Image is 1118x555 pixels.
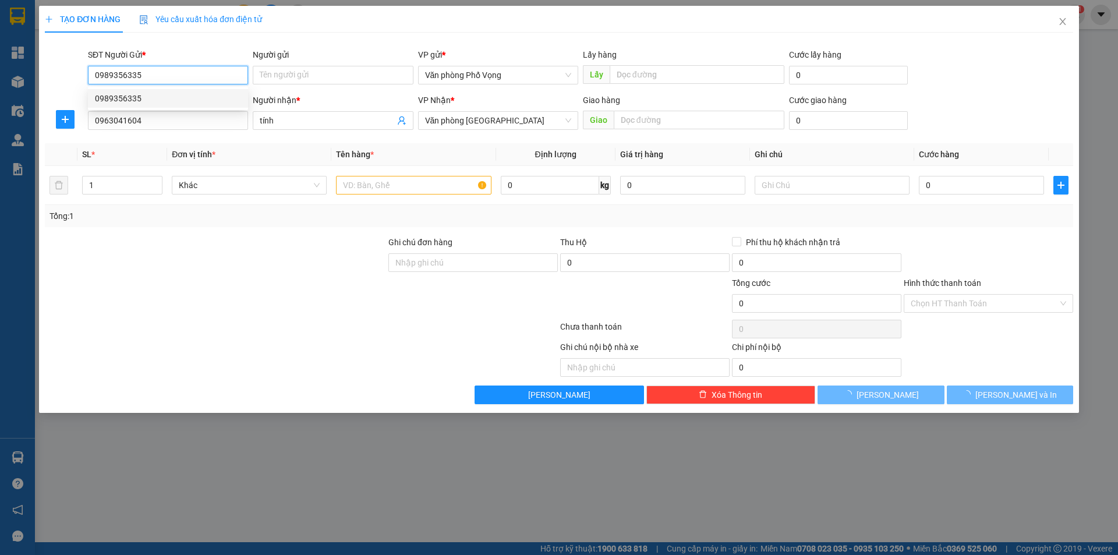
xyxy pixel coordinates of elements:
div: VP gửi [418,48,578,61]
button: plus [56,110,75,129]
span: Văn phòng Ninh Bình [425,112,571,129]
button: plus [1053,176,1069,195]
span: [PERSON_NAME] [857,388,919,401]
input: Dọc đường [610,65,784,84]
span: Xóa Thông tin [712,388,762,401]
div: 0989356335 [88,89,248,108]
span: Văn phòng Phố Vọng [425,66,571,84]
span: loading [844,390,857,398]
button: deleteXóa Thông tin [646,386,816,404]
label: Cước giao hàng [789,96,847,105]
button: [PERSON_NAME] [818,386,944,404]
span: plus [1054,181,1068,190]
input: Ghi Chú [755,176,910,195]
input: Ghi chú đơn hàng [388,253,558,272]
span: Yêu cầu xuất hóa đơn điện tử [139,15,262,24]
span: Khác [179,176,320,194]
span: Giao [583,111,614,129]
label: Ghi chú đơn hàng [388,238,452,247]
span: TẠO ĐƠN HÀNG [45,15,121,24]
span: Phí thu hộ khách nhận trả [741,236,845,249]
div: Chưa thanh toán [559,320,731,341]
span: Giao hàng [583,96,620,105]
span: [PERSON_NAME] và In [975,388,1057,401]
div: 0989356335 [95,92,241,105]
button: delete [49,176,68,195]
div: Chi phí nội bộ [732,341,901,358]
input: 0 [620,176,745,195]
span: loading [963,390,975,398]
span: Định lượng [535,150,576,159]
img: icon [139,15,148,24]
span: Tổng cước [732,278,770,288]
div: SĐT Người Gửi [88,48,248,61]
span: plus [45,15,53,23]
input: Dọc đường [614,111,784,129]
span: [PERSON_NAME] [528,388,590,401]
span: SL [82,150,91,159]
span: VP Nhận [418,96,451,105]
span: delete [699,390,707,400]
button: [PERSON_NAME] [475,386,644,404]
span: Thu Hộ [560,238,587,247]
input: VD: Bàn, Ghế [336,176,491,195]
input: Nhập ghi chú [560,358,730,377]
th: Ghi chú [750,143,914,166]
button: [PERSON_NAME] và In [947,386,1073,404]
div: Người gửi [253,48,413,61]
input: Cước giao hàng [789,111,908,130]
input: Cước lấy hàng [789,66,908,84]
button: Close [1046,6,1079,38]
div: Người nhận [253,94,413,107]
span: Lấy hàng [583,50,617,59]
div: Ghi chú nội bộ nhà xe [560,341,730,358]
span: Cước hàng [919,150,959,159]
span: Đơn vị tính [172,150,215,159]
span: Giá trị hàng [620,150,663,159]
div: Tổng: 1 [49,210,431,222]
span: Lấy [583,65,610,84]
label: Hình thức thanh toán [904,278,981,288]
span: Tên hàng [336,150,374,159]
span: user-add [397,116,406,125]
span: kg [599,176,611,195]
label: Cước lấy hàng [789,50,841,59]
span: plus [56,115,74,124]
span: close [1058,17,1067,26]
